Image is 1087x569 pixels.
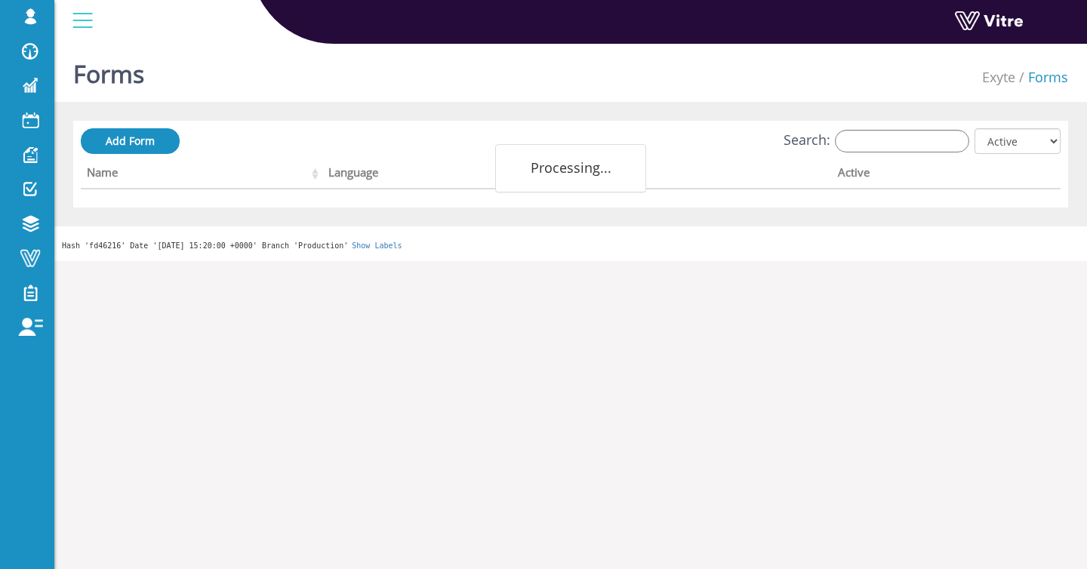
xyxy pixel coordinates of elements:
th: Company [579,161,831,189]
a: Show Labels [352,241,402,250]
label: Search: [784,130,969,152]
span: Add Form [106,134,155,148]
th: Name [81,161,322,189]
input: Search: [835,130,969,152]
span: Hash 'fd46216' Date '[DATE] 15:20:00 +0000' Branch 'Production' [62,241,348,250]
a: Add Form [81,128,180,154]
th: Active [832,161,1014,189]
li: Forms [1015,68,1068,88]
th: Language [322,161,579,189]
a: Exyte [982,68,1015,86]
div: Processing... [495,144,646,192]
h1: Forms [73,38,144,102]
